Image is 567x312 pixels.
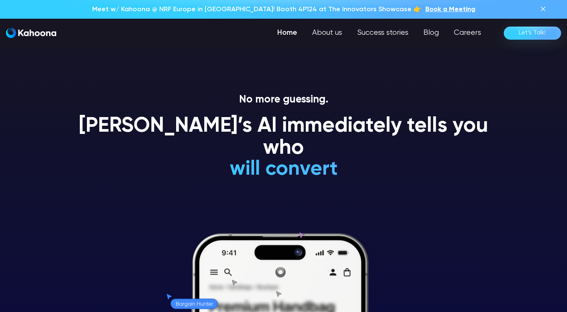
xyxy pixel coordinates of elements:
h1: will convert [173,158,394,180]
a: Let’s Talk! [504,27,561,40]
a: home [6,28,56,39]
a: Home [270,25,305,40]
a: Blog [416,25,446,40]
div: Let’s Talk! [519,27,546,39]
a: Book a Meeting [425,4,475,14]
span: Book a Meeting [425,6,475,13]
a: About us [305,25,350,40]
h1: [PERSON_NAME]’s AI immediately tells you who [70,115,497,160]
p: No more guessing. [70,94,497,106]
a: Careers [446,25,489,40]
img: Kahoona logo white [6,28,56,38]
a: Success stories [350,25,416,40]
p: Meet w/ Kahoona @ NRF Europe in [GEOGRAPHIC_DATA]! Booth 4P124 at The Innovators Showcase 👉 [92,4,422,14]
